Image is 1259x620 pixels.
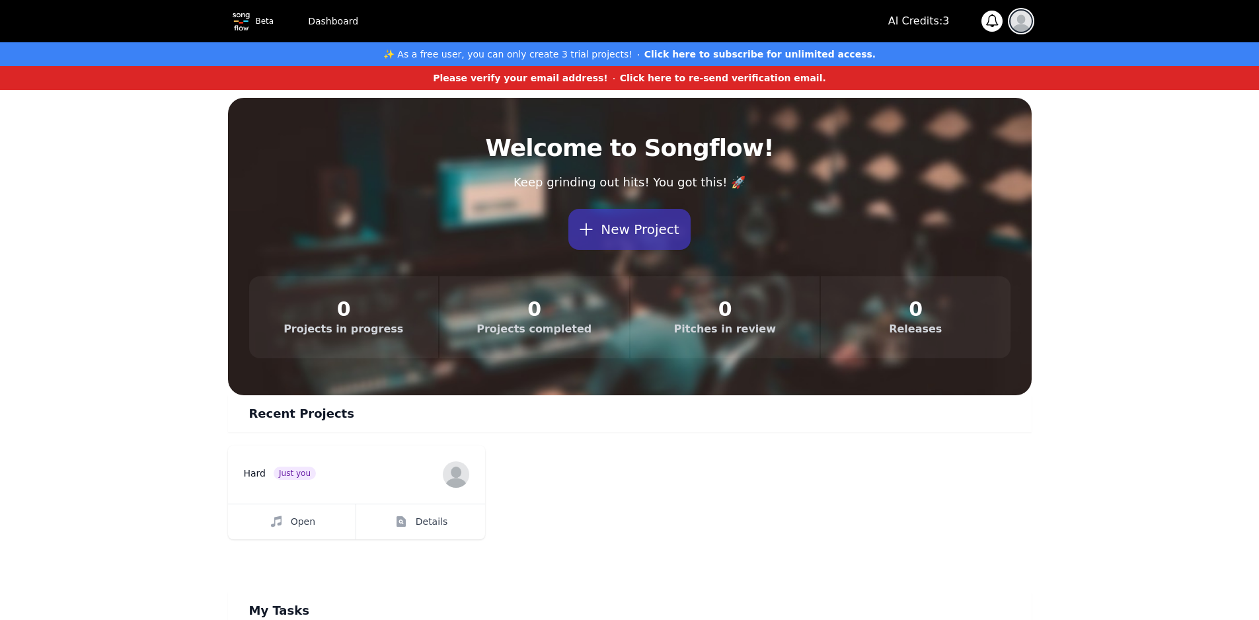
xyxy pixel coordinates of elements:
dt: Projects completed [461,321,608,337]
dt: Releases [842,321,989,337]
dt: Pitches in review [652,321,799,337]
button: Please verify your email address!Click here to re-send verification email. [433,70,826,86]
h1: My Tasks [249,603,1011,619]
span: Just you [274,467,316,480]
h3: Hard [244,467,266,480]
span: Open [291,515,315,528]
img: Topline [228,8,254,34]
dd: 0 [461,297,608,321]
strong: ✨ As a free user, you can only create 3 trial projects! [383,49,632,59]
p: Beta [256,16,274,26]
strong: Please verify your email address! [433,73,608,83]
h1: Recent Projects [249,406,1011,422]
strong: Click here to subscribe for unlimited access. [644,49,876,59]
a: Details [356,504,486,539]
a: Dashboard [300,9,366,33]
strong: Click here to re-send verification email. [620,73,826,83]
dd: 0 [270,297,418,321]
dd: 0 [842,297,989,321]
p: Keep grinding out hits! You got this! 🚀 [249,172,1011,193]
dt: Projects in progress [270,321,418,337]
a: Open [228,504,358,539]
span: Details [416,515,448,528]
p: AI Credits: 3 [888,13,950,29]
button: New Project [568,209,690,250]
dd: 0 [652,297,799,321]
h2: Welcome to Songflow! [249,135,1011,161]
button: ✨ As a free user, you can only create 3 trial projects!Click here to subscribe for unlimited access. [383,46,876,62]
